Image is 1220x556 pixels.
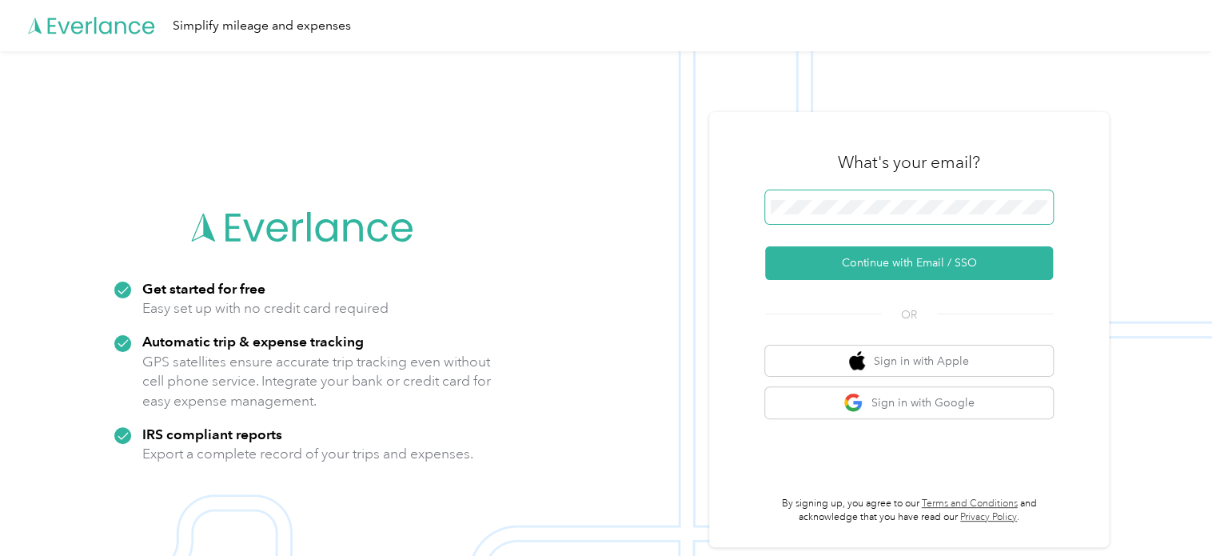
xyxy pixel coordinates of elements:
[142,298,389,318] p: Easy set up with no credit card required
[142,280,265,297] strong: Get started for free
[843,393,863,413] img: google logo
[838,151,980,174] h3: What's your email?
[142,444,473,464] p: Export a complete record of your trips and expenses.
[765,346,1053,377] button: apple logoSign in with Apple
[765,497,1053,525] p: By signing up, you agree to our and acknowledge that you have read our .
[765,246,1053,280] button: Continue with Email / SSO
[173,16,351,36] div: Simplify mileage and expenses
[960,511,1017,523] a: Privacy Policy
[142,426,282,442] strong: IRS compliant reports
[881,306,937,323] span: OR
[142,352,492,411] p: GPS satellites ensure accurate trip tracking even without cell phone service. Integrate your bank...
[142,333,364,350] strong: Automatic trip & expense tracking
[765,387,1053,418] button: google logoSign in with Google
[849,351,865,371] img: apple logo
[922,498,1018,510] a: Terms and Conditions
